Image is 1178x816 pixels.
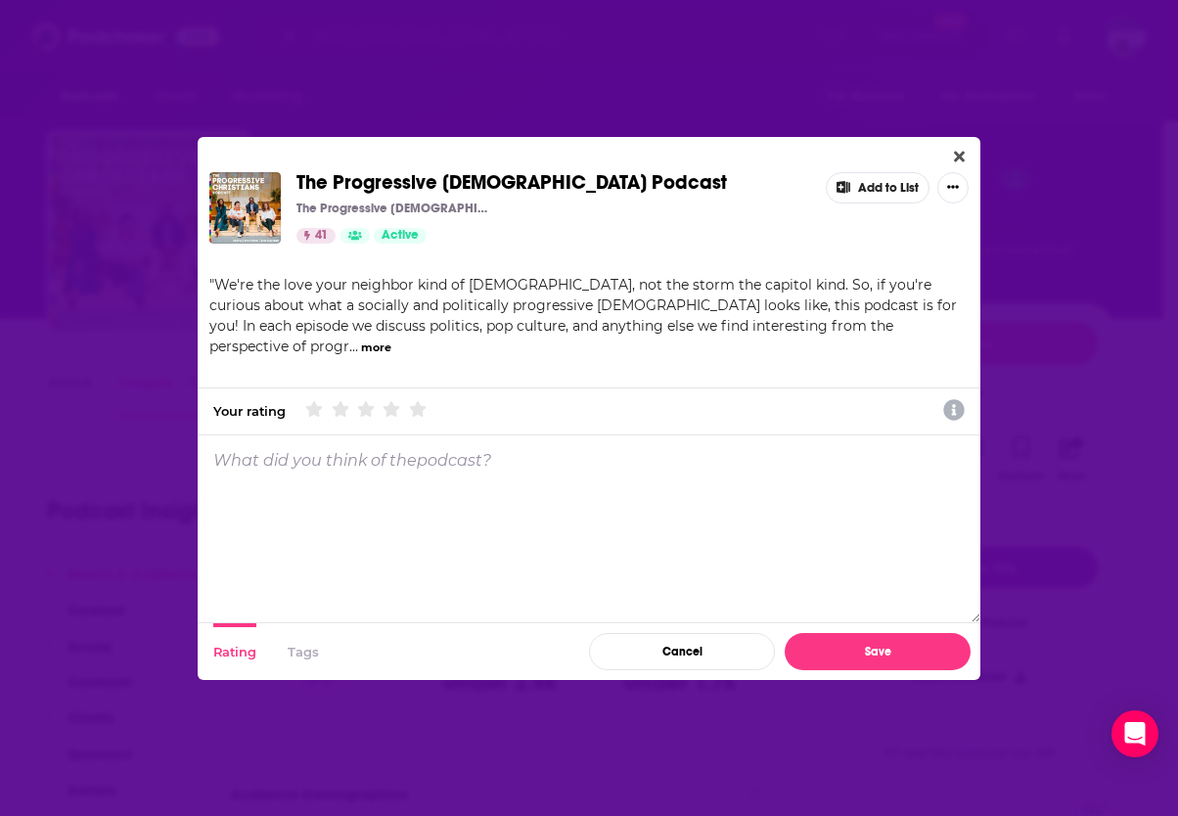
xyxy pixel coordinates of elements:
[946,145,973,169] button: Close
[288,623,319,680] button: Tags
[296,201,492,216] p: The Progressive [DEMOGRAPHIC_DATA]
[296,228,336,244] a: 41
[826,172,929,204] button: Add to List
[213,403,286,419] div: Your rating
[937,172,969,204] button: Show More Button
[213,623,256,680] button: Rating
[315,226,328,246] span: 41
[943,397,965,425] a: Show additional information
[209,276,957,355] span: We're the love your neighbor kind of [DEMOGRAPHIC_DATA], not the storm the capitol kind. So, if y...
[296,170,727,195] span: The Progressive [DEMOGRAPHIC_DATA] Podcast
[349,338,358,355] span: ...
[382,226,419,246] span: Active
[785,633,971,670] button: Save
[209,172,281,244] img: The Progressive Christians Podcast
[589,633,775,670] button: Cancel
[296,172,727,194] a: The Progressive [DEMOGRAPHIC_DATA] Podcast
[213,451,491,470] p: What did you think of the podcast ?
[1111,710,1158,757] div: Open Intercom Messenger
[361,340,391,356] button: more
[209,276,957,355] span: "
[374,228,427,244] a: Active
